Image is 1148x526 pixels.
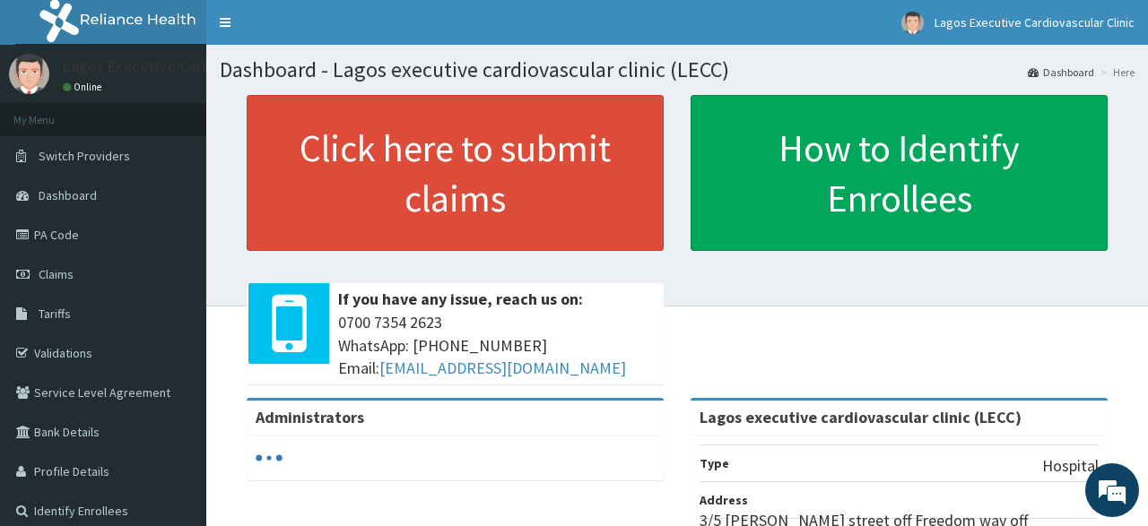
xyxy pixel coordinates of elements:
a: [EMAIL_ADDRESS][DOMAIN_NAME] [379,358,626,378]
a: Click here to submit claims [247,95,664,251]
li: Here [1096,65,1135,80]
span: Switch Providers [39,148,130,164]
b: Address [700,492,748,508]
b: Administrators [256,407,364,427]
b: If you have any issue, reach us on: [338,289,583,309]
span: Dashboard [39,187,97,203]
svg: audio-loading [256,444,283,471]
p: Lagos Executive Cardiovascular Clinic [63,58,322,74]
img: User Image [901,12,924,34]
h1: Dashboard - Lagos executive cardiovascular clinic (LECC) [220,58,1135,82]
span: Claims [39,266,74,282]
a: How to Identify Enrollees [691,95,1108,251]
a: Online [63,81,106,93]
p: Hospital [1042,454,1099,478]
span: Lagos Executive Cardiovascular Clinic [935,14,1135,30]
strong: Lagos executive cardiovascular clinic (LECC) [700,407,1022,427]
span: 0700 7354 2623 WhatsApp: [PHONE_NUMBER] Email: [338,311,655,380]
img: User Image [9,54,49,94]
b: Type [700,455,729,471]
a: Dashboard [1028,65,1094,80]
span: Tariffs [39,306,71,322]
